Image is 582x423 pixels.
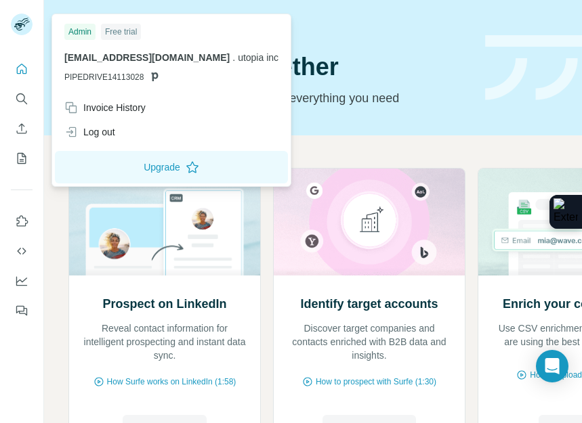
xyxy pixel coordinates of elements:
[64,24,96,40] div: Admin
[11,146,33,171] button: My lists
[83,321,247,362] p: Reveal contact information for intelligent prospecting and instant data sync.
[554,198,578,225] img: Extension Icon
[11,269,33,293] button: Dashboard
[11,209,33,233] button: Use Surfe on LinkedIn
[11,239,33,263] button: Use Surfe API
[64,52,230,63] span: [EMAIL_ADDRESS][DOMAIN_NAME]
[64,125,115,139] div: Log out
[101,24,141,40] div: Free trial
[55,151,288,183] button: Upgrade
[11,87,33,111] button: Search
[107,376,236,388] span: How Surfe works on LinkedIn (1:58)
[102,294,226,313] h2: Prospect on LinkedIn
[11,116,33,141] button: Enrich CSV
[64,71,144,83] span: PIPEDRIVE14113028
[232,52,235,63] span: .
[238,52,278,63] span: utopia inc
[273,169,465,275] img: Identify target accounts
[300,294,438,313] h2: Identify target accounts
[11,298,33,323] button: Feedback
[64,101,146,114] div: Invoice History
[68,169,261,275] img: Prospect on LinkedIn
[536,350,568,382] div: Open Intercom Messenger
[316,376,436,388] span: How to prospect with Surfe (1:30)
[11,57,33,81] button: Quick start
[287,321,451,362] p: Discover target companies and contacts enriched with B2B data and insights.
